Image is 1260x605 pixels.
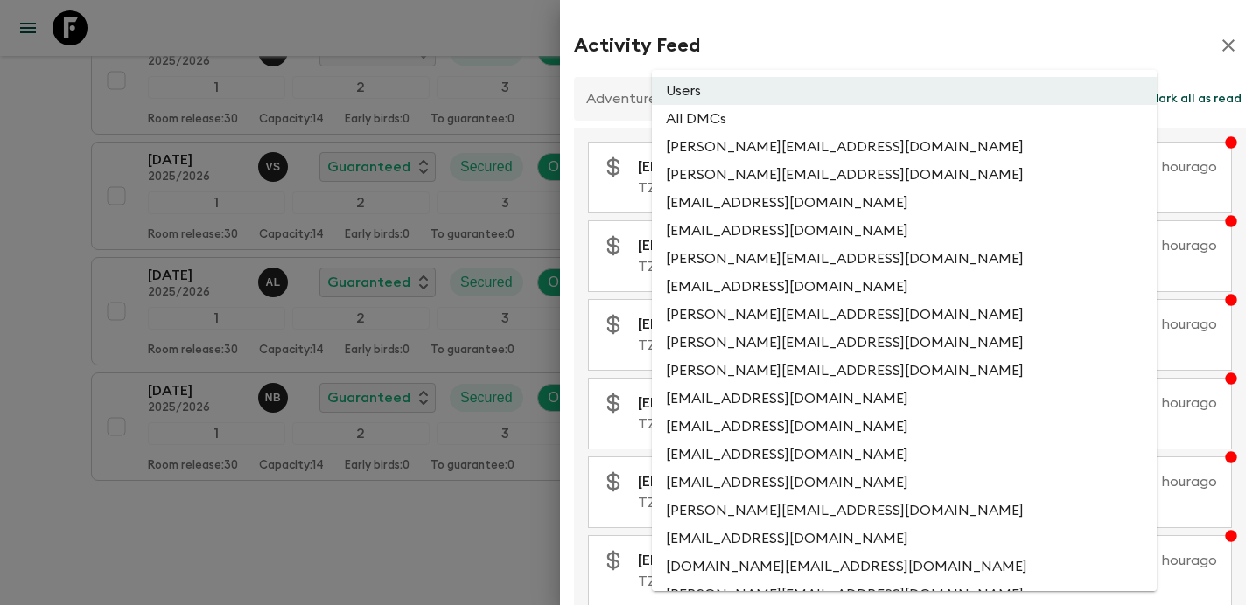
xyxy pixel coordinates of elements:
[652,133,1157,161] li: [PERSON_NAME][EMAIL_ADDRESS][DOMAIN_NAME]
[652,329,1157,357] li: [PERSON_NAME][EMAIL_ADDRESS][DOMAIN_NAME]
[652,413,1157,441] li: [EMAIL_ADDRESS][DOMAIN_NAME]
[652,553,1157,581] li: [DOMAIN_NAME][EMAIL_ADDRESS][DOMAIN_NAME]
[652,301,1157,329] li: [PERSON_NAME][EMAIL_ADDRESS][DOMAIN_NAME]
[652,161,1157,189] li: [PERSON_NAME][EMAIL_ADDRESS][DOMAIN_NAME]
[652,77,1157,105] li: Users
[652,469,1157,497] li: [EMAIL_ADDRESS][DOMAIN_NAME]
[652,357,1157,385] li: [PERSON_NAME][EMAIL_ADDRESS][DOMAIN_NAME]
[652,273,1157,301] li: [EMAIL_ADDRESS][DOMAIN_NAME]
[652,385,1157,413] li: [EMAIL_ADDRESS][DOMAIN_NAME]
[652,525,1157,553] li: [EMAIL_ADDRESS][DOMAIN_NAME]
[652,105,1157,133] li: All DMCs
[652,217,1157,245] li: [EMAIL_ADDRESS][DOMAIN_NAME]
[652,497,1157,525] li: [PERSON_NAME][EMAIL_ADDRESS][DOMAIN_NAME]
[652,441,1157,469] li: [EMAIL_ADDRESS][DOMAIN_NAME]
[652,189,1157,217] li: [EMAIL_ADDRESS][DOMAIN_NAME]
[652,245,1157,273] li: [PERSON_NAME][EMAIL_ADDRESS][DOMAIN_NAME]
